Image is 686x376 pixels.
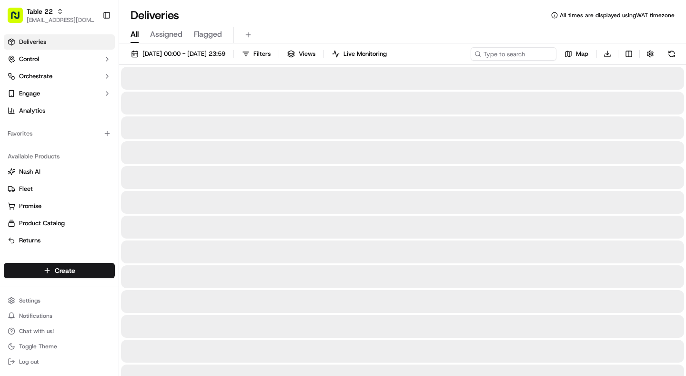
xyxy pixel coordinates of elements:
span: Create [55,266,75,275]
span: Nash AI [19,167,40,176]
span: Notifications [19,312,52,320]
a: Promise [8,202,111,210]
a: Nash AI [8,167,111,176]
span: Filters [253,50,271,58]
span: Live Monitoring [343,50,387,58]
span: Assigned [150,29,182,40]
h1: Deliveries [131,8,179,23]
span: Deliveries [19,38,46,46]
button: [DATE] 00:00 - [DATE] 23:59 [127,47,230,61]
button: Refresh [665,47,678,61]
button: Views [283,47,320,61]
button: Fleet [4,181,115,197]
button: Promise [4,198,115,214]
button: Settings [4,294,115,307]
button: [EMAIL_ADDRESS][DOMAIN_NAME] [27,16,95,24]
button: Notifications [4,309,115,323]
button: Table 22 [27,7,53,16]
span: All [131,29,139,40]
span: Control [19,55,39,63]
span: [DATE] 00:00 - [DATE] 23:59 [142,50,225,58]
button: Create [4,263,115,278]
button: Filters [238,47,275,61]
button: Product Catalog [4,216,115,231]
span: Toggle Theme [19,343,57,350]
span: Settings [19,297,40,304]
a: Product Catalog [8,219,111,228]
span: Fleet [19,185,33,193]
button: Nash AI [4,164,115,179]
a: Deliveries [4,34,115,50]
button: Toggle Theme [4,340,115,353]
span: Product Catalog [19,219,65,228]
a: Analytics [4,103,115,118]
button: Control [4,52,115,67]
button: Engage [4,86,115,101]
button: Live Monitoring [328,47,391,61]
span: Chat with us! [19,327,54,335]
span: Orchestrate [19,72,52,81]
span: Map [576,50,588,58]
button: Orchestrate [4,69,115,84]
button: Table 22[EMAIL_ADDRESS][DOMAIN_NAME] [4,4,99,27]
span: All times are displayed using WAT timezone [560,11,675,19]
div: Available Products [4,149,115,164]
button: Log out [4,355,115,368]
span: Flagged [194,29,222,40]
span: Returns [19,236,40,245]
span: Views [299,50,315,58]
a: Fleet [8,185,111,193]
input: Type to search [471,47,556,61]
span: Analytics [19,106,45,115]
button: Returns [4,233,115,248]
span: Promise [19,202,41,210]
button: Chat with us! [4,324,115,338]
div: Favorites [4,126,115,141]
a: Returns [8,236,111,245]
span: Engage [19,89,40,98]
button: Map [560,47,593,61]
span: Log out [19,358,39,366]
